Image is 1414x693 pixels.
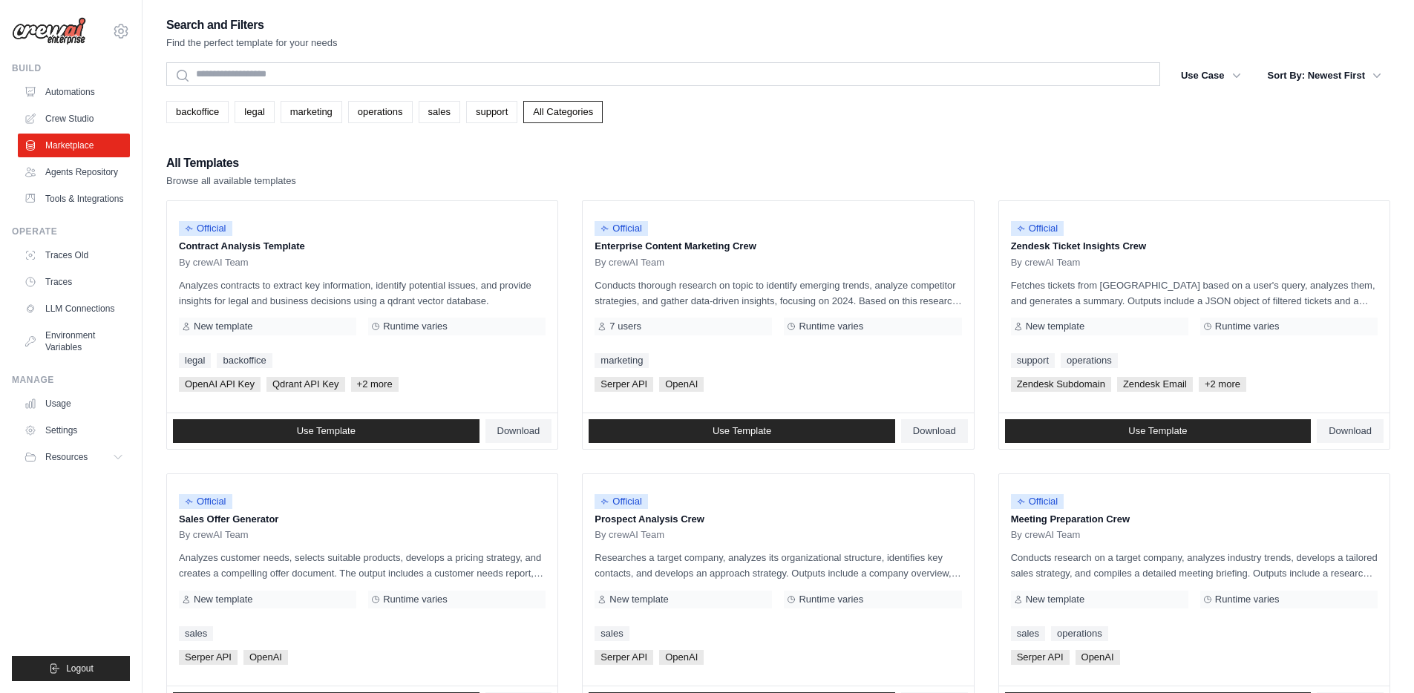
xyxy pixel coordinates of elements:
a: Download [901,419,968,443]
span: Official [1011,494,1064,509]
span: New template [194,321,252,332]
p: Fetches tickets from [GEOGRAPHIC_DATA] based on a user's query, analyzes them, and generates a su... [1011,277,1378,309]
div: Build [12,62,130,74]
p: Analyzes contracts to extract key information, identify potential issues, and provide insights fo... [179,277,546,309]
span: Serper API [1011,650,1070,665]
a: backoffice [217,353,272,368]
a: Traces Old [18,243,130,267]
span: Zendesk Subdomain [1011,377,1111,392]
a: LLM Connections [18,297,130,321]
p: Sales Offer Generator [179,512,546,527]
p: Enterprise Content Marketing Crew [595,239,961,254]
span: Runtime varies [1215,594,1280,605]
button: Sort By: Newest First [1259,62,1390,89]
a: support [1011,353,1055,368]
button: Resources [18,445,130,469]
span: By crewAI Team [595,257,664,269]
a: All Categories [523,101,603,123]
span: OpenAI [659,377,704,392]
a: backoffice [166,101,229,123]
a: Tools & Integrations [18,187,130,211]
a: Usage [18,392,130,416]
span: Runtime varies [799,321,863,332]
span: Logout [66,663,94,674]
span: Runtime varies [1215,321,1280,332]
span: OpenAI [659,650,704,665]
span: By crewAI Team [179,529,249,541]
span: OpenAI API Key [179,377,261,392]
button: Use Case [1172,62,1250,89]
a: Settings [18,418,130,442]
span: Serper API [595,377,653,392]
span: Runtime varies [383,594,448,605]
a: marketing [595,353,649,368]
span: Official [179,494,232,509]
a: sales [179,626,213,641]
span: Qdrant API Key [266,377,345,392]
span: By crewAI Team [595,529,664,541]
span: Use Template [297,425,356,437]
span: Use Template [713,425,771,437]
span: Official [595,221,648,236]
a: support [466,101,517,123]
p: Prospect Analysis Crew [595,512,961,527]
span: New template [1026,594,1084,605]
a: legal [235,101,274,123]
a: operations [348,101,413,123]
img: Logo [12,17,86,45]
span: Download [913,425,956,437]
a: Agents Repository [18,160,130,184]
p: Meeting Preparation Crew [1011,512,1378,527]
p: Conducts research on a target company, analyzes industry trends, develops a tailored sales strate... [1011,550,1378,581]
span: Official [595,494,648,509]
span: Official [179,221,232,236]
span: Zendesk Email [1117,377,1193,392]
span: By crewAI Team [179,257,249,269]
span: Use Template [1128,425,1187,437]
span: Runtime varies [383,321,448,332]
p: Conducts thorough research on topic to identify emerging trends, analyze competitor strategies, a... [595,277,961,309]
span: +2 more [1199,377,1246,392]
p: Find the perfect template for your needs [166,36,338,50]
a: operations [1051,626,1108,641]
div: Operate [12,226,130,237]
span: Serper API [595,650,653,665]
span: By crewAI Team [1011,529,1081,541]
span: Serper API [179,650,238,665]
span: Resources [45,451,88,463]
a: Traces [18,270,130,294]
p: Analyzes customer needs, selects suitable products, develops a pricing strategy, and creates a co... [179,550,546,581]
p: Browse all available templates [166,174,296,188]
h2: Search and Filters [166,15,338,36]
a: Use Template [173,419,479,443]
a: Marketplace [18,134,130,157]
a: Environment Variables [18,323,130,359]
a: Use Template [1005,419,1312,443]
span: OpenAI [243,650,288,665]
p: Contract Analysis Template [179,239,546,254]
p: Researches a target company, analyzes its organizational structure, identifies key contacts, and ... [595,550,961,581]
a: legal [179,353,211,368]
a: operations [1061,353,1118,368]
a: Download [485,419,552,443]
h2: All Templates [166,153,296,174]
a: marketing [281,101,342,123]
button: Logout [12,656,130,681]
span: Official [1011,221,1064,236]
a: Download [1317,419,1384,443]
span: New template [1026,321,1084,332]
span: New template [194,594,252,605]
a: Crew Studio [18,107,130,131]
span: By crewAI Team [1011,257,1081,269]
a: sales [419,101,460,123]
span: Download [1329,425,1372,437]
span: New template [609,594,668,605]
a: Use Template [589,419,895,443]
span: Runtime varies [799,594,863,605]
span: Download [497,425,540,437]
a: Automations [18,80,130,104]
a: sales [595,626,629,641]
div: Manage [12,374,130,386]
span: OpenAI [1076,650,1120,665]
span: +2 more [351,377,399,392]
